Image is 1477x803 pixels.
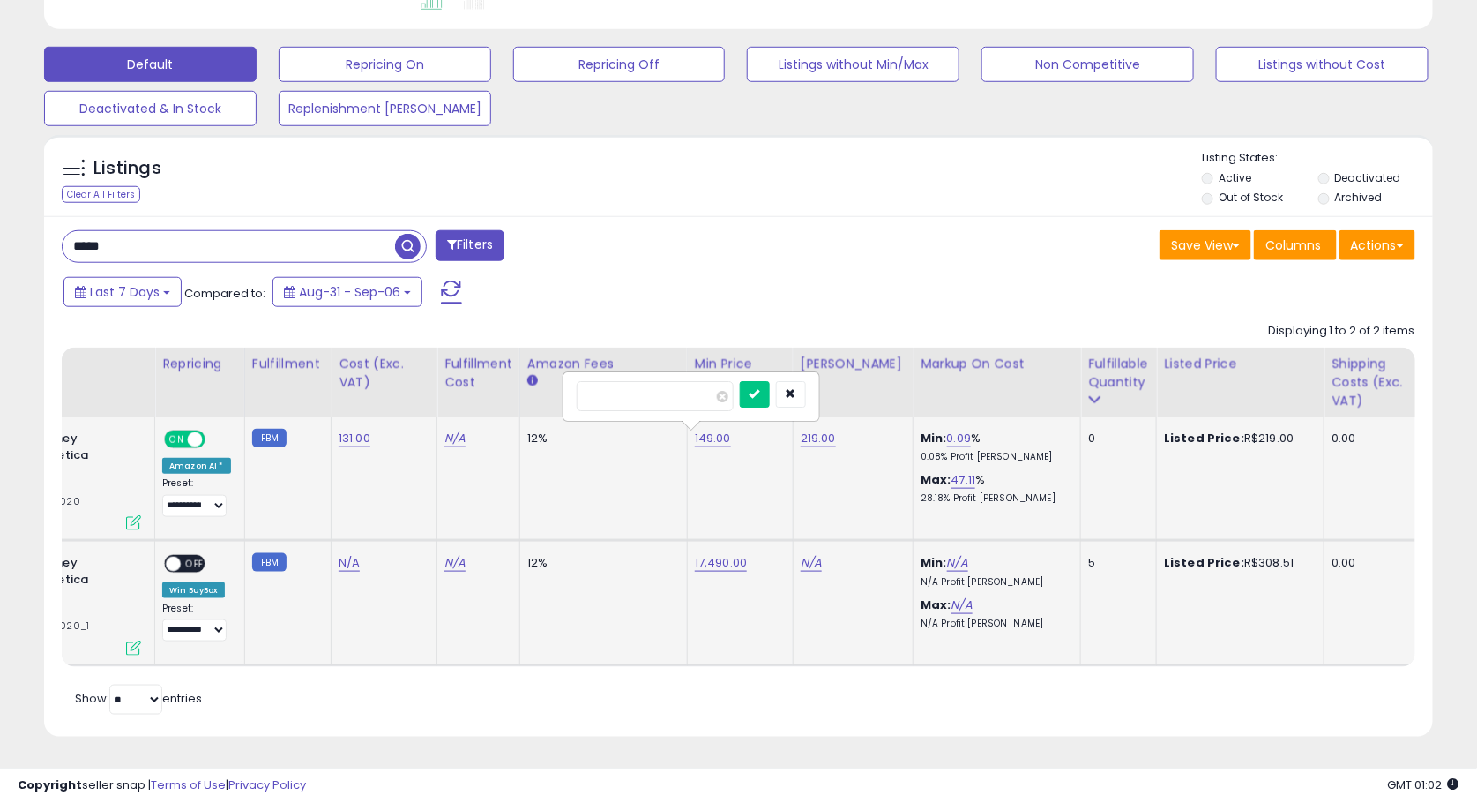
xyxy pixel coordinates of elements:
a: Terms of Use [151,777,226,793]
a: 149.00 [695,430,731,447]
label: Out of Stock [1220,190,1284,205]
div: 0.00 [1332,431,1416,447]
button: Replenishment [PERSON_NAME] [279,91,491,126]
th: The percentage added to the cost of goods (COGS) that forms the calculator for Min & Max prices. [914,348,1081,417]
span: Compared to: [184,285,265,302]
a: N/A [444,430,466,447]
div: Fulfillment [252,355,324,373]
span: OFF [203,432,231,447]
button: Aug-31 - Sep-06 [272,277,422,307]
small: Amazon Fees. [527,373,538,389]
p: N/A Profit [PERSON_NAME] [921,576,1067,589]
div: Amazon AI * [162,458,231,474]
p: N/A Profit [PERSON_NAME] [921,618,1067,630]
a: N/A [339,554,360,572]
small: FBM [252,553,287,572]
span: Columns [1265,236,1321,254]
small: FBM [252,429,287,447]
button: Deactivated & In Stock [44,91,257,126]
button: Listings without Min/Max [747,47,959,82]
div: Fulfillment Cost [444,355,512,392]
button: Filters [436,230,504,261]
div: Preset: [162,603,231,642]
div: Min Price [695,355,786,373]
h5: Listings [93,156,161,181]
span: Last 7 Days [90,283,160,301]
button: Save View [1160,230,1251,260]
label: Active [1220,170,1252,185]
button: Repricing Off [513,47,726,82]
div: 0.00 [1332,555,1416,571]
div: [PERSON_NAME] [801,355,906,373]
p: Listing States: [1202,150,1433,167]
b: Max: [921,597,951,613]
button: Actions [1339,230,1415,260]
div: 12% [527,555,674,571]
div: Cost (Exc. VAT) [339,355,429,392]
div: Listed Price [1164,355,1317,373]
a: 219.00 [801,430,836,447]
div: R$308.51 [1164,555,1310,571]
a: 17,490.00 [695,554,747,572]
label: Archived [1335,190,1383,205]
div: seller snap | | [18,777,306,794]
div: Shipping Costs (Exc. VAT) [1332,355,1422,410]
div: Displaying 1 to 2 of 2 items [1268,323,1415,340]
a: N/A [951,597,973,614]
span: OFF [181,557,209,572]
a: N/A [801,554,822,572]
button: Columns [1254,230,1337,260]
div: Amazon Fees [527,355,680,373]
div: 0 [1088,431,1143,447]
div: Clear All Filters [62,186,140,203]
a: Privacy Policy [228,777,306,793]
div: Repricing [162,355,237,373]
a: 131.00 [339,430,370,447]
div: Fulfillable Quantity [1088,355,1149,392]
span: Aug-31 - Sep-06 [299,283,400,301]
button: Listings without Cost [1216,47,1429,82]
div: 5 [1088,555,1143,571]
div: Win BuyBox [162,582,225,598]
strong: Copyright [18,777,82,793]
div: 12% [527,431,674,447]
div: % [921,472,1067,505]
a: N/A [444,554,466,572]
button: Repricing On [279,47,491,82]
b: Listed Price: [1164,430,1244,447]
a: 47.11 [951,471,976,489]
button: Default [44,47,257,82]
div: Markup on Cost [921,355,1073,373]
a: 0.09 [947,430,972,447]
span: 2025-09-14 01:02 GMT [1388,777,1459,793]
b: Min: [921,554,947,571]
p: 0.08% Profit [PERSON_NAME] [921,451,1067,463]
a: N/A [947,554,968,572]
b: Min: [921,430,947,447]
span: Show: entries [75,690,202,707]
b: Listed Price: [1164,554,1244,571]
button: Non Competitive [981,47,1194,82]
p: 28.18% Profit [PERSON_NAME] [921,492,1067,505]
b: Max: [921,471,951,488]
div: % [921,431,1067,463]
div: Preset: [162,477,231,517]
button: Last 7 Days [63,277,182,307]
label: Deactivated [1335,170,1401,185]
span: ON [166,432,188,447]
div: R$219.00 [1164,431,1310,447]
